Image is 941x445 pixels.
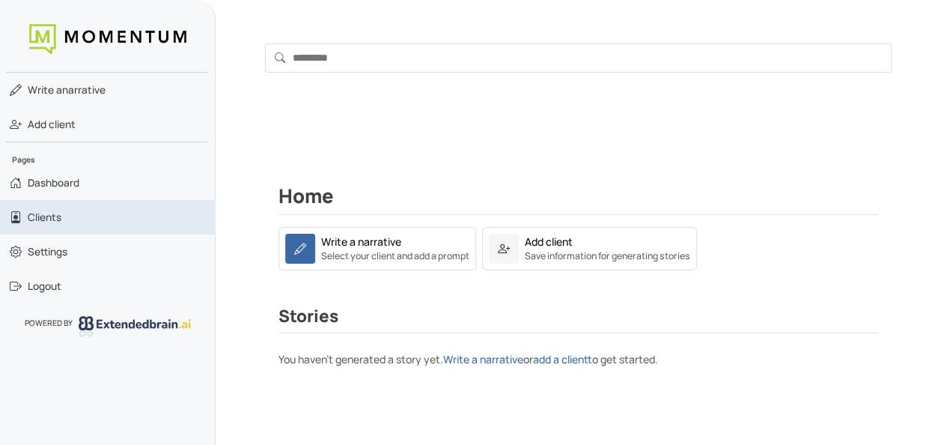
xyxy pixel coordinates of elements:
[321,234,401,249] div: Write a narrative
[525,234,573,249] div: Add client
[278,351,878,367] p: You haven't generated a story yet. or to get started.
[28,117,76,132] span: Add client
[28,83,62,97] span: Write a
[28,279,61,294] span: Logout
[278,227,476,270] a: Write a narrativeSelect your client and add a prompt
[321,249,469,263] small: Select your client and add a prompt
[28,175,79,190] span: Dashboard
[525,249,690,263] small: Save information for generating stories
[482,227,697,270] a: Add clientSave information for generating stories
[278,306,878,333] h3: Stories
[79,316,191,336] img: logo
[443,352,523,366] a: Write a narrative
[28,210,61,225] span: Clients
[278,240,476,254] a: Write a narrativeSelect your client and add a prompt
[29,24,186,54] img: logo
[533,352,592,366] a: add a client
[28,244,67,259] span: Settings
[28,82,106,97] span: narrative
[278,185,878,215] h2: Home
[482,240,697,254] a: Add clientSave information for generating stories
